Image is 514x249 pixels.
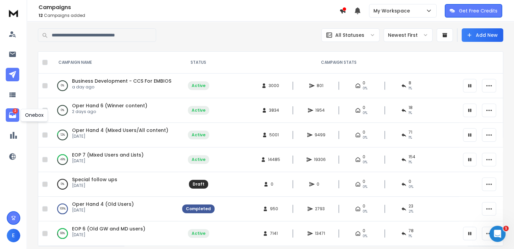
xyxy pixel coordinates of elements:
span: 14485 [268,157,280,162]
td: 12%Oper Hand 4 (Mixed Users/All content)[DATE] [50,123,178,147]
p: 100 % [60,205,66,212]
p: 0 % [61,107,64,114]
span: 13471 [315,231,325,236]
iframe: Intercom live chat [489,226,506,242]
span: 1 % [409,86,412,91]
a: 2 [6,108,19,122]
div: Active [192,157,205,162]
span: 7141 [270,231,278,236]
span: 1 % [409,160,412,165]
span: 801 [317,83,323,88]
div: Active [192,83,205,88]
span: 9499 [315,132,325,138]
p: [DATE] [72,207,134,213]
td: 0%Special follow ups[DATE] [50,172,178,197]
span: 1 [503,226,509,231]
span: 0 [363,203,365,209]
span: 0 [409,179,411,184]
span: 0% [363,86,367,91]
a: Oper Hand 6 (Winner content) [72,102,147,109]
button: E [7,229,20,242]
span: 8 [409,80,411,86]
span: 3834 [269,108,279,113]
span: 0% [363,160,367,165]
span: 18 [409,105,413,110]
span: 0 [363,80,365,86]
p: My Workspace [373,7,413,14]
p: [DATE] [72,158,144,164]
h1: Campaigns [39,3,339,11]
span: 5001 [269,132,279,138]
span: 154 [409,154,415,160]
p: [DATE] [72,183,117,188]
p: Get Free Credits [459,7,497,14]
a: EOP 6 (Old GW and MD users) [72,225,145,232]
span: 1 % [409,135,412,140]
td: 93%EOP 6 (Old GW and MD users)[DATE] [50,221,178,246]
span: 0% [363,110,367,116]
a: Oper Hand 4 (Old Users) [72,201,134,207]
a: Special follow ups [72,176,117,183]
span: 0 [317,182,323,187]
span: 950 [270,206,278,212]
p: All Statuses [335,32,364,38]
span: 0 [271,182,277,187]
p: 0 % [61,82,64,89]
span: 0% [363,233,367,239]
span: 19306 [314,157,326,162]
span: 0% [363,184,367,190]
p: [DATE] [72,232,145,238]
div: Active [192,132,205,138]
span: 78 [409,228,414,233]
p: 12 % [60,132,65,138]
span: 0% [363,209,367,214]
span: 0 [363,105,365,110]
p: Campaigns added [39,13,339,18]
span: 0% [409,184,413,190]
span: 1 % [409,110,412,116]
th: STATUS [178,52,219,74]
span: 0 [363,228,365,233]
td: 100%Oper Hand 4 (Old Users)[DATE] [50,197,178,221]
span: 0 [363,154,365,160]
p: a day ago [72,84,171,90]
button: Get Free Credits [445,4,502,18]
span: 2 % [409,209,413,214]
img: logo [7,7,20,19]
span: 0 [363,179,365,184]
div: Draft [193,182,204,187]
a: Business Development - CCS For EMBIOS [72,78,171,84]
th: CAMPAIGN STATS [219,52,459,74]
span: 12 [39,12,43,18]
span: 71 [409,130,412,135]
span: 1954 [315,108,325,113]
button: Add New [462,28,503,42]
span: 3000 [269,83,279,88]
td: 0%Oper Hand 6 (Winner content)2 days ago [50,98,178,123]
p: 2 [13,108,18,114]
td: 0%Business Development - CCS For EMBIOSa day ago [50,74,178,98]
span: 1 % [409,233,412,239]
p: 0 % [61,181,64,188]
div: Active [192,108,205,113]
th: CAMPAIGN NAME [50,52,178,74]
span: 2793 [315,206,325,212]
div: Completed [186,206,211,212]
span: 23 [409,203,413,209]
p: 93 % [60,230,65,237]
a: Oper Hand 4 (Mixed Users/All content) [72,127,168,134]
p: [DATE] [72,134,168,139]
div: Active [192,231,205,236]
button: Newest First [384,28,433,42]
p: 49 % [60,156,65,163]
p: 2 days ago [72,109,147,114]
a: EOP 7 (Mixed Users and Lists) [72,151,144,158]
